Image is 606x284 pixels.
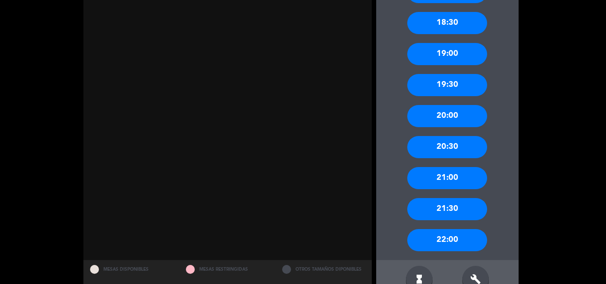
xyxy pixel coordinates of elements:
[407,12,487,34] div: 18:30
[407,136,487,158] div: 20:30
[407,167,487,189] div: 21:00
[179,260,275,279] div: MESAS RESTRINGIDAS
[83,260,180,279] div: MESAS DISPONIBLES
[407,74,487,96] div: 19:30
[407,229,487,251] div: 22:00
[275,260,372,279] div: OTROS TAMAÑOS DIPONIBLES
[407,105,487,127] div: 20:00
[407,43,487,65] div: 19:00
[407,198,487,220] div: 21:30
